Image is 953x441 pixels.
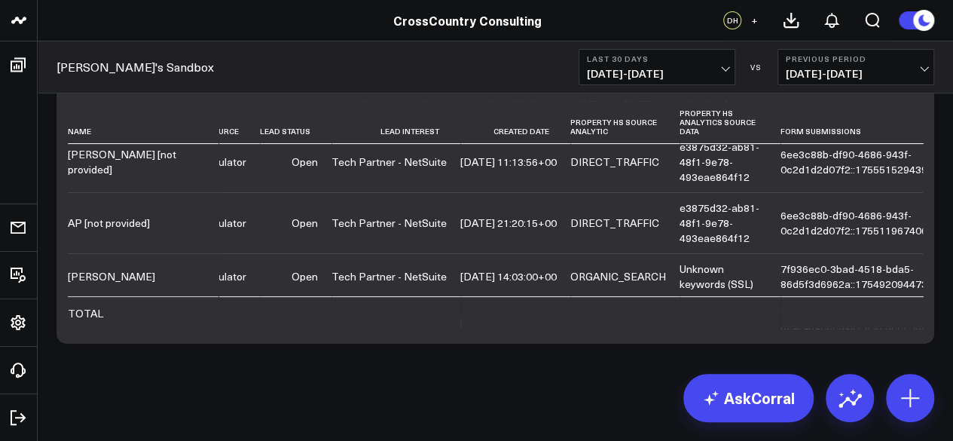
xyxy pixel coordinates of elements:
[460,101,570,144] th: Created Date
[68,269,155,284] div: [PERSON_NAME]
[292,155,318,170] div: Open
[579,49,735,85] button: Last 30 Days[DATE]-[DATE]
[68,147,205,177] div: [PERSON_NAME] [not provided]
[683,374,814,422] a: AskCorral
[331,101,460,144] th: Lead Interest
[680,201,767,246] div: e3875d32-ab81-48f1-9e78-493eae864f12
[260,101,331,144] th: Lead Status
[786,68,926,80] span: [DATE] - [DATE]
[786,54,926,63] b: Previous Period
[570,155,659,170] div: DIRECT_TRAFFIC
[68,306,103,321] div: TOTAL
[331,155,447,170] div: Tech Partner - NetSuite
[587,68,727,80] span: [DATE] - [DATE]
[460,269,557,284] div: [DATE] 14:03:00+00
[745,11,763,29] button: +
[570,101,680,144] th: Property Hs Source Analytic
[777,49,934,85] button: Previous Period[DATE]-[DATE]
[723,11,741,29] div: DH
[780,101,947,144] th: Form Submissions
[743,63,770,72] div: VS
[393,12,542,29] a: CrossCountry Consulting
[780,262,933,292] div: 7f936ec0-3bad-4518-bda5-86d5f3d6962a::1754920944737
[292,269,318,284] div: Open
[680,262,767,292] div: Unknown keywords (SSL)
[331,269,447,284] div: Tech Partner - NetSuite
[751,15,758,26] span: +
[680,139,767,185] div: e3875d32-ab81-48f1-9e78-493eae864f12
[570,216,659,231] div: DIRECT_TRAFFIC
[570,269,666,284] div: ORGANIC_SEARCH
[680,101,780,144] th: Property Hs Analytics Source Data
[460,216,557,231] div: [DATE] 21:20:15+00
[780,208,933,238] div: 6ee3c88b-df90-4686-943f-0c2d1d2d07f2::1755119674069
[780,147,933,177] div: 6ee3c88b-df90-4686-943f-0c2d1d2d07f2::1755515294399
[57,59,214,75] a: [PERSON_NAME]'s Sandbox
[68,216,150,231] div: AP [not provided]
[292,216,318,231] div: Open
[68,101,218,144] th: Name
[460,155,557,170] div: [DATE] 11:13:56+00
[587,54,727,63] b: Last 30 Days
[331,216,447,231] div: Tech Partner - NetSuite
